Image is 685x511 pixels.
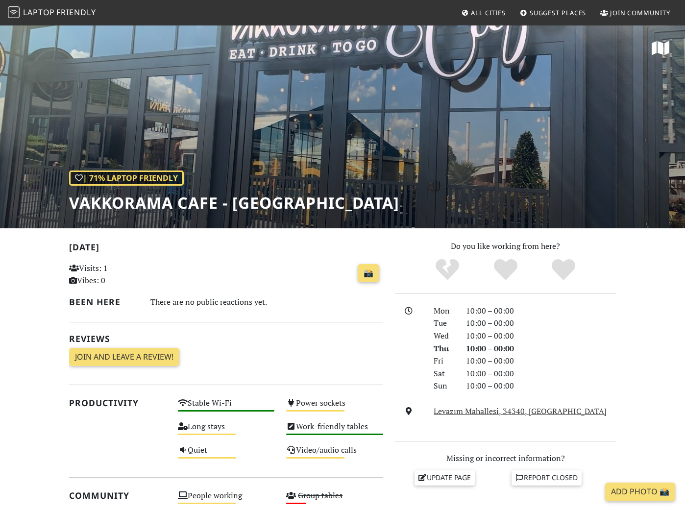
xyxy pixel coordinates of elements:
span: Laptop [23,7,55,18]
div: Yes [476,258,535,282]
div: There are no public reactions yet. [150,295,383,309]
img: LaptopFriendly [8,6,20,18]
a: Update page [415,470,475,485]
div: Fri [428,355,460,367]
div: 10:00 – 00:00 [460,305,622,317]
span: All Cities [471,8,506,17]
div: No [418,258,476,282]
h2: Been here [69,297,139,307]
div: Long stays [172,419,281,443]
a: All Cities [457,4,510,22]
div: Power sockets [280,396,389,419]
a: Levazım Mahallesi, 34340, [GEOGRAPHIC_DATA] [434,406,607,416]
span: Friendly [56,7,96,18]
a: Add Photo 📸 [605,483,675,501]
div: 10:00 – 00:00 [460,317,622,330]
div: Stable Wi-Fi [172,396,281,419]
div: Mon [428,305,460,317]
div: Sat [428,367,460,380]
a: Report closed [512,470,582,485]
div: Wed [428,330,460,342]
div: 10:00 – 00:00 [460,367,622,380]
a: LaptopFriendly LaptopFriendly [8,4,96,22]
div: 10:00 – 00:00 [460,342,622,355]
a: Join and leave a review! [69,348,179,366]
div: Quiet [172,443,281,466]
span: Suggest Places [530,8,587,17]
h2: Reviews [69,334,383,344]
a: Suggest Places [516,4,590,22]
div: Video/audio calls [280,443,389,466]
h2: Community [69,490,166,501]
p: Do you like working from here? [395,240,616,253]
h2: Productivity [69,398,166,408]
p: Missing or incorrect information? [395,452,616,465]
div: Thu [428,342,460,355]
div: Sun [428,380,460,392]
div: 10:00 – 00:00 [460,330,622,342]
h1: Vakkorama Cafe - [GEOGRAPHIC_DATA] [69,194,399,212]
div: Definitely! [535,258,593,282]
div: Work-friendly tables [280,419,389,443]
span: Join Community [610,8,670,17]
div: 10:00 – 00:00 [460,380,622,392]
div: 10:00 – 00:00 [460,355,622,367]
p: Visits: 1 Vibes: 0 [69,262,166,287]
s: Group tables [298,490,342,501]
div: | 71% Laptop Friendly [69,170,184,186]
div: Tue [428,317,460,330]
h2: [DATE] [69,242,383,256]
a: Join Community [596,4,674,22]
a: 📸 [358,264,379,283]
